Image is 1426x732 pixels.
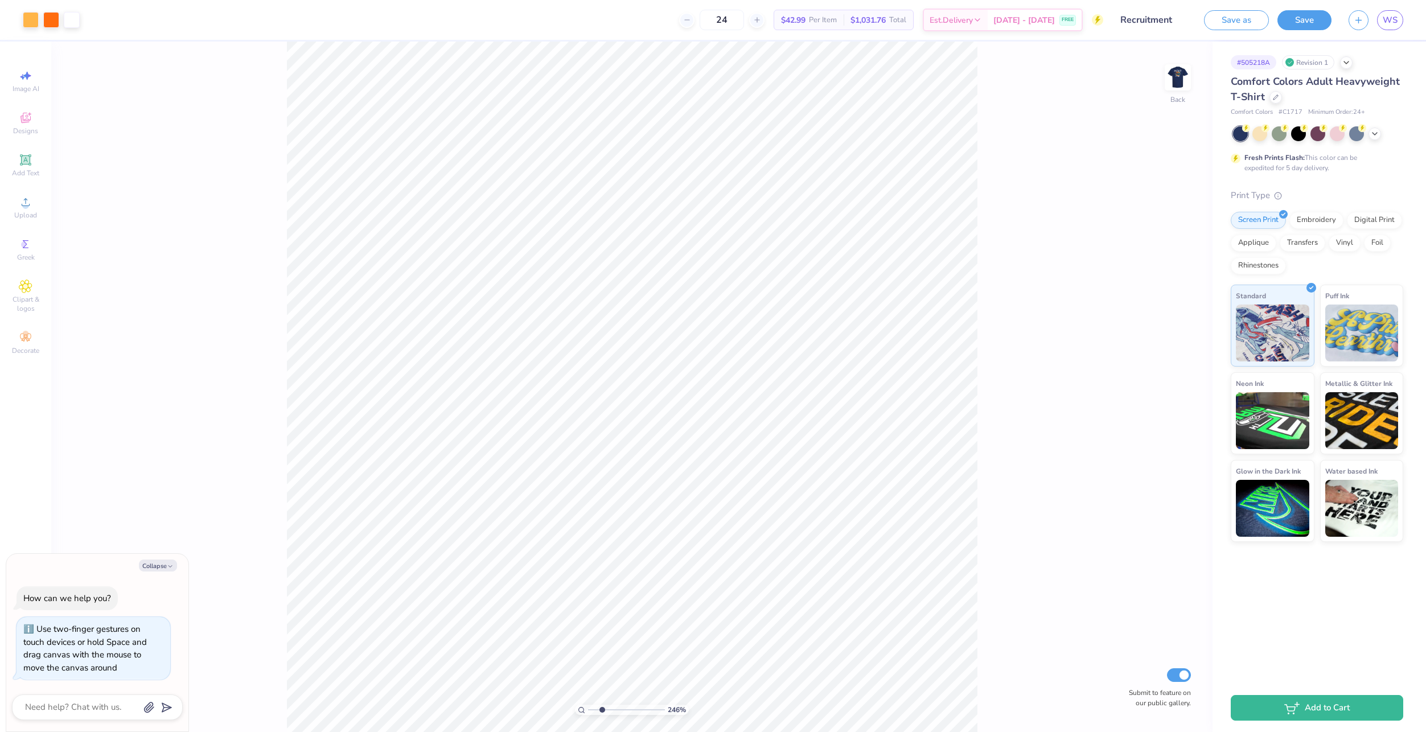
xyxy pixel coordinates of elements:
[668,705,686,715] span: 246 %
[1231,235,1276,252] div: Applique
[1325,377,1392,389] span: Metallic & Glitter Ink
[1325,465,1378,477] span: Water based Ink
[1236,305,1309,361] img: Standard
[1123,688,1191,708] label: Submit to feature on our public gallery.
[1236,377,1264,389] span: Neon Ink
[700,10,744,30] input: – –
[1277,10,1332,30] button: Save
[993,14,1055,26] span: [DATE] - [DATE]
[23,593,111,604] div: How can we help you?
[1282,55,1334,69] div: Revision 1
[1325,480,1399,537] img: Water based Ink
[1364,235,1391,252] div: Foil
[6,295,46,313] span: Clipart & logos
[1236,392,1309,449] img: Neon Ink
[1231,55,1276,69] div: # 505218A
[1170,94,1185,105] div: Back
[1236,290,1266,302] span: Standard
[13,84,39,93] span: Image AI
[1231,75,1400,104] span: Comfort Colors Adult Heavyweight T-Shirt
[930,14,973,26] span: Est. Delivery
[13,126,38,135] span: Designs
[809,14,837,26] span: Per Item
[1112,9,1195,31] input: Untitled Design
[1325,305,1399,361] img: Puff Ink
[1204,10,1269,30] button: Save as
[1231,212,1286,229] div: Screen Print
[1236,465,1301,477] span: Glow in the Dark Ink
[1325,290,1349,302] span: Puff Ink
[1231,695,1403,721] button: Add to Cart
[781,14,806,26] span: $42.99
[889,14,906,26] span: Total
[1289,212,1343,229] div: Embroidery
[14,211,37,220] span: Upload
[1325,392,1399,449] img: Metallic & Glitter Ink
[1231,257,1286,274] div: Rhinestones
[1308,108,1365,117] span: Minimum Order: 24 +
[1244,153,1305,162] strong: Fresh Prints Flash:
[17,253,35,262] span: Greek
[23,623,147,673] div: Use two-finger gestures on touch devices or hold Space and drag canvas with the mouse to move the...
[1236,480,1309,537] img: Glow in the Dark Ink
[1279,108,1302,117] span: # C1717
[1280,235,1325,252] div: Transfers
[850,14,886,26] span: $1,031.76
[1166,66,1189,89] img: Back
[139,560,177,571] button: Collapse
[1244,153,1384,173] div: This color can be expedited for 5 day delivery.
[1062,16,1074,24] span: FREE
[1231,189,1403,202] div: Print Type
[1329,235,1361,252] div: Vinyl
[1347,212,1402,229] div: Digital Print
[12,346,39,355] span: Decorate
[1383,14,1398,27] span: WS
[1377,10,1403,30] a: WS
[1231,108,1273,117] span: Comfort Colors
[12,168,39,178] span: Add Text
